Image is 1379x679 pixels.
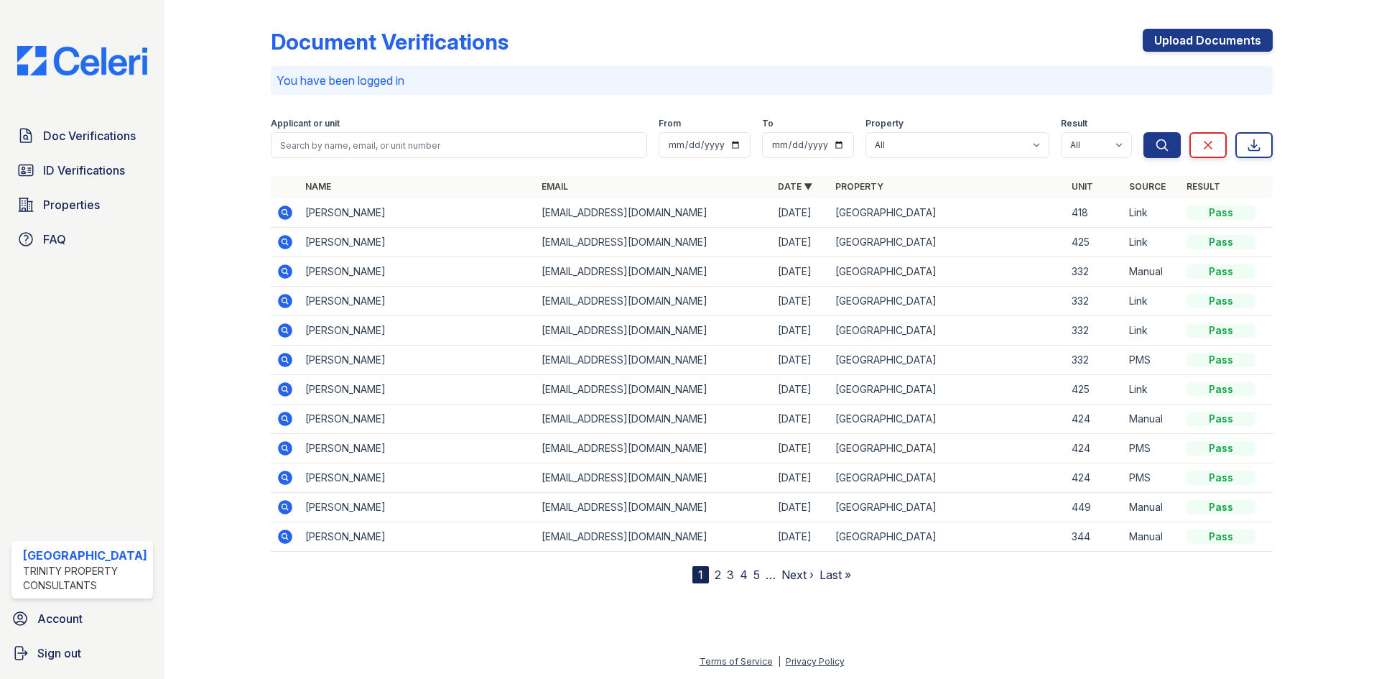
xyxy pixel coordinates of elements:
[305,181,331,192] a: Name
[1123,316,1181,346] td: Link
[830,316,1066,346] td: [GEOGRAPHIC_DATA]
[1066,198,1123,228] td: 418
[659,118,681,129] label: From
[536,405,772,434] td: [EMAIL_ADDRESS][DOMAIN_NAME]
[11,225,153,254] a: FAQ
[43,162,125,179] span: ID Verifications
[536,434,772,463] td: [EMAIL_ADDRESS][DOMAIN_NAME]
[1123,198,1181,228] td: Link
[23,547,147,564] div: [GEOGRAPHIC_DATA]
[772,493,830,522] td: [DATE]
[700,656,773,667] a: Terms of Service
[1061,118,1087,129] label: Result
[300,287,536,316] td: [PERSON_NAME]
[1066,493,1123,522] td: 449
[819,568,851,582] a: Last »
[1187,323,1255,338] div: Pass
[536,287,772,316] td: [EMAIL_ADDRESS][DOMAIN_NAME]
[300,522,536,552] td: [PERSON_NAME]
[766,566,776,583] span: …
[6,639,159,668] a: Sign out
[715,568,721,582] a: 2
[830,257,1066,287] td: [GEOGRAPHIC_DATA]
[23,564,147,593] div: Trinity Property Consultants
[11,190,153,219] a: Properties
[1123,493,1181,522] td: Manual
[43,127,136,144] span: Doc Verifications
[536,463,772,493] td: [EMAIL_ADDRESS][DOMAIN_NAME]
[536,198,772,228] td: [EMAIL_ADDRESS][DOMAIN_NAME]
[1066,405,1123,434] td: 424
[1066,257,1123,287] td: 332
[1187,500,1255,514] div: Pass
[835,181,883,192] a: Property
[830,522,1066,552] td: [GEOGRAPHIC_DATA]
[830,198,1066,228] td: [GEOGRAPHIC_DATA]
[830,493,1066,522] td: [GEOGRAPHIC_DATA]
[1066,434,1123,463] td: 424
[300,375,536,405] td: [PERSON_NAME]
[1066,463,1123,493] td: 424
[37,645,81,662] span: Sign out
[1143,29,1273,52] a: Upload Documents
[300,316,536,346] td: [PERSON_NAME]
[300,198,536,228] td: [PERSON_NAME]
[1187,181,1220,192] a: Result
[786,656,845,667] a: Privacy Policy
[1187,205,1255,220] div: Pass
[772,198,830,228] td: [DATE]
[536,346,772,375] td: [EMAIL_ADDRESS][DOMAIN_NAME]
[1187,382,1255,397] div: Pass
[1066,346,1123,375] td: 332
[271,132,647,158] input: Search by name, email, or unit number
[692,566,709,583] div: 1
[1187,235,1255,249] div: Pass
[536,228,772,257] td: [EMAIL_ADDRESS][DOMAIN_NAME]
[536,493,772,522] td: [EMAIL_ADDRESS][DOMAIN_NAME]
[772,434,830,463] td: [DATE]
[781,568,814,582] a: Next ›
[830,463,1066,493] td: [GEOGRAPHIC_DATA]
[778,656,781,667] div: |
[772,257,830,287] td: [DATE]
[300,405,536,434] td: [PERSON_NAME]
[536,522,772,552] td: [EMAIL_ADDRESS][DOMAIN_NAME]
[830,228,1066,257] td: [GEOGRAPHIC_DATA]
[1187,530,1255,544] div: Pass
[1072,181,1093,192] a: Unit
[1123,522,1181,552] td: Manual
[772,405,830,434] td: [DATE]
[1187,471,1255,485] div: Pass
[300,346,536,375] td: [PERSON_NAME]
[1123,405,1181,434] td: Manual
[300,228,536,257] td: [PERSON_NAME]
[1066,316,1123,346] td: 332
[778,181,812,192] a: Date ▼
[1066,228,1123,257] td: 425
[1123,375,1181,405] td: Link
[300,493,536,522] td: [PERSON_NAME]
[43,231,66,248] span: FAQ
[1319,622,1365,665] iframe: chat widget
[830,346,1066,375] td: [GEOGRAPHIC_DATA]
[1123,346,1181,375] td: PMS
[43,196,100,213] span: Properties
[536,375,772,405] td: [EMAIL_ADDRESS][DOMAIN_NAME]
[1187,294,1255,308] div: Pass
[300,434,536,463] td: [PERSON_NAME]
[1187,264,1255,279] div: Pass
[865,118,904,129] label: Property
[1123,463,1181,493] td: PMS
[772,375,830,405] td: [DATE]
[830,375,1066,405] td: [GEOGRAPHIC_DATA]
[830,434,1066,463] td: [GEOGRAPHIC_DATA]
[1129,181,1166,192] a: Source
[300,257,536,287] td: [PERSON_NAME]
[772,228,830,257] td: [DATE]
[772,522,830,552] td: [DATE]
[753,568,760,582] a: 5
[1187,441,1255,456] div: Pass
[536,257,772,287] td: [EMAIL_ADDRESS][DOMAIN_NAME]
[830,287,1066,316] td: [GEOGRAPHIC_DATA]
[6,604,159,633] a: Account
